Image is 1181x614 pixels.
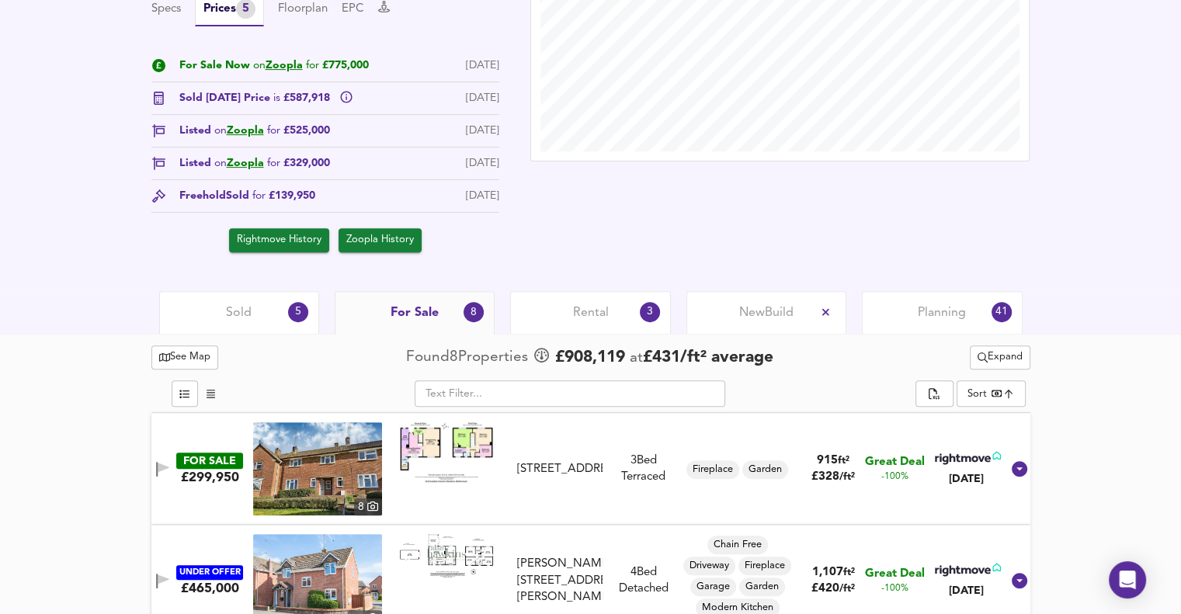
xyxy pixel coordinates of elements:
div: Fireplace [738,557,791,575]
div: Garden [739,578,785,596]
span: for [267,158,280,168]
div: 8 [464,302,484,322]
div: Open Intercom Messenger [1109,561,1146,598]
div: Found 8 Propert ies [406,347,532,368]
span: Driveway [683,559,735,573]
span: £ 328 [811,471,855,483]
button: See Map [151,345,219,369]
span: ft² [842,567,854,578]
div: [STREET_ADDRESS] [517,461,603,477]
span: Sold [DATE] Price £587,918 [179,90,333,106]
div: [DATE] [466,123,499,139]
span: Fireplace [686,463,739,477]
div: Chain Free [707,536,768,554]
svg: Show Details [1010,571,1029,590]
div: Garage [690,578,736,596]
div: Freehold [179,188,315,204]
span: Rental [573,304,609,321]
span: 1,107 [811,567,842,578]
span: Garage [690,580,736,594]
div: [DATE] [932,583,1001,598]
a: property thumbnail 8 [253,422,382,515]
span: Great Deal [865,566,925,582]
div: FOR SALE£299,950 property thumbnail 8 Floorplan[STREET_ADDRESS]3Bed TerracedFireplaceGarden915ft²... [151,413,1030,525]
span: For Sale [391,304,439,321]
span: £ 431 / ft² average [643,349,773,366]
img: property thumbnail [253,422,382,515]
span: -100% [881,470,908,484]
span: 915 [817,455,838,467]
span: Fireplace [738,559,791,573]
div: split button [915,380,953,407]
span: on [214,158,227,168]
div: 3 [640,302,660,322]
svg: Show Details [1010,460,1029,478]
div: Driveway [683,557,735,575]
div: [DATE] [466,90,499,106]
div: 8 [354,498,382,515]
div: [DATE] [466,188,499,204]
div: 4 Bed Detached [609,564,679,598]
div: £299,950 [181,469,239,486]
span: Sold [226,304,252,321]
span: Planning [918,304,966,321]
a: Zoopla [227,158,264,168]
span: £ 908,119 [555,346,625,369]
span: Rightmove History [237,231,321,249]
div: Sort [967,387,987,401]
span: / ft² [839,472,855,482]
div: 3 Bed Terraced [609,453,679,486]
span: ft² [838,456,849,466]
span: -100% [881,582,908,595]
span: Listed £525,000 [179,123,330,139]
span: / ft² [839,584,855,594]
span: New Build [739,304,794,321]
div: UNDER OFFER [176,565,243,580]
div: 5 [288,302,308,322]
div: [DATE] [466,57,499,74]
a: Zoopla [227,125,264,136]
div: Garden [742,460,788,479]
span: on [214,125,227,136]
span: for [252,190,266,201]
button: Expand [970,345,1030,369]
span: Expand [978,349,1023,366]
a: Zoopla [266,60,303,71]
input: Text Filter... [415,380,725,407]
span: Listed £329,000 [179,155,330,172]
div: 41 [992,302,1012,322]
span: For Sale Now £775,000 [179,57,369,74]
button: Rightmove History [229,228,329,252]
button: Specs [151,1,181,18]
div: £465,000 [181,580,239,597]
span: See Map [159,349,211,366]
span: Garden [739,580,785,594]
span: on [253,60,266,71]
span: for [267,125,280,136]
button: Zoopla History [339,228,422,252]
div: FOR SALE [176,453,243,469]
span: at [630,351,643,366]
span: for [306,60,319,71]
span: is [273,92,280,103]
span: Sold £139,950 [226,188,315,204]
button: Floorplan [278,1,328,18]
button: EPC [342,1,364,18]
span: Zoopla History [346,231,414,249]
div: [DATE] [932,471,1001,487]
span: Garden [742,463,788,477]
img: Floorplan [400,422,493,481]
span: £ 420 [811,583,855,595]
span: Chain Free [707,538,768,552]
div: Sort [957,380,1026,407]
div: [PERSON_NAME][STREET_ADDRESS][PERSON_NAME] [517,556,603,605]
span: Great Deal [865,454,925,470]
div: Fireplace [686,460,739,479]
div: split button [970,345,1030,369]
img: Floorplan [400,534,493,577]
div: [DATE] [466,155,499,172]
